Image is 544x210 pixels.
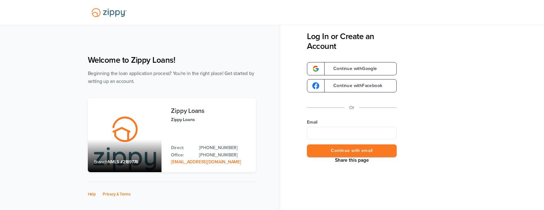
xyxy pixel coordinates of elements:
[88,192,96,197] a: Help
[88,5,130,20] img: Lender Logo
[199,152,249,159] a: Office Phone: 512-975-2947
[199,144,249,151] a: Direct Phone: 512-975-2947
[103,192,131,197] a: Privacy & Terms
[171,108,249,114] h3: Zippy Loans
[307,144,397,157] button: Continue with email
[327,84,382,88] span: Continue with Facebook
[171,159,241,165] a: Email Address: zippyguide@zippymh.com
[312,65,319,72] img: google-logo
[171,152,193,159] p: Office:
[307,119,397,125] label: Email
[171,144,193,151] p: Direct:
[312,82,319,89] img: google-logo
[307,32,397,51] h3: Log In or Create an Account
[88,71,254,84] span: Beginning the loan application process? You're in the right place! Get started by setting up an a...
[94,159,108,165] span: Branch
[88,55,256,65] h1: Welcome to Zippy Loans!
[307,127,397,139] input: Email Address
[327,67,377,71] span: Continue with Google
[108,159,138,165] span: NMLS #2189776
[307,79,397,92] a: google-logoContinue withFacebook
[349,104,354,112] p: Or
[307,62,397,75] a: google-logoContinue withGoogle
[333,157,371,163] button: Share This Page
[171,116,249,123] p: Zippy Loans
